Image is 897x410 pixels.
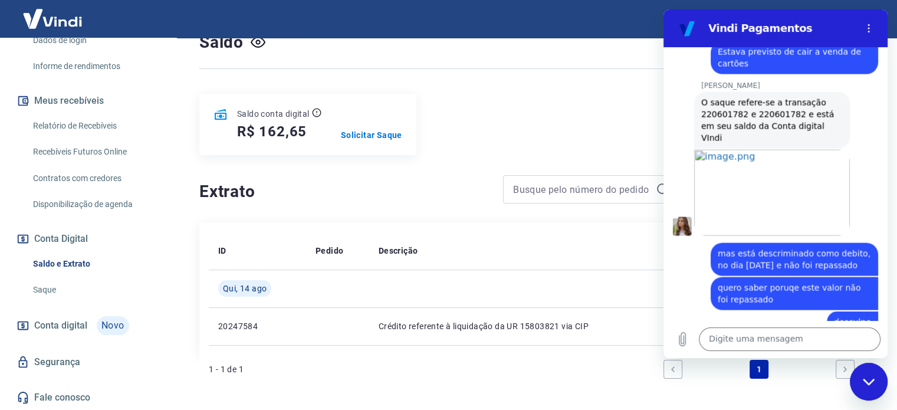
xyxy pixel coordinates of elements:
a: Contratos com credores [28,166,162,191]
button: Sair [840,8,883,30]
span: Conta digital [34,317,87,334]
p: 1 - 1 de 1 [209,363,244,375]
input: Busque pelo número do pedido [513,181,651,198]
button: Meus recebíveis [14,88,162,114]
h4: Extrato [199,180,489,204]
a: Dados de login [28,28,162,53]
h5: R$ 162,65 [237,122,307,141]
p: Crédito referente à liquidação da UR 15803821 via CIP [379,320,668,332]
p: ID [218,245,226,257]
button: Conta Digital [14,226,162,252]
h4: Saldo [199,31,244,54]
a: Segurança [14,349,162,375]
a: Relatório de Recebíveis [28,114,162,138]
a: Recebíveis Futuros Online [28,140,162,164]
p: Pedido [316,245,343,257]
img: Vindi [14,1,91,37]
a: Previous page [663,360,682,379]
a: Solicitar Saque [341,129,402,141]
span: Qui, 14 ago [223,283,267,294]
a: Saldo e Extrato [28,252,162,276]
span: Novo [97,316,129,335]
a: Informe de rendimentos [28,54,162,78]
iframe: Janela de mensagens [663,9,888,358]
a: Next page [836,360,855,379]
iframe: Botão para abrir a janela de mensagens, conversa em andamento [850,363,888,401]
a: Conta digitalNovo [14,311,162,340]
a: Disponibilização de agenda [28,192,162,217]
ul: Pagination [659,355,859,383]
a: Saque [28,278,162,302]
p: 20247584 [218,320,297,332]
p: Saldo conta digital [237,108,310,120]
p: Descrição [379,245,418,257]
a: Page 1 is your current page [750,360,768,379]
